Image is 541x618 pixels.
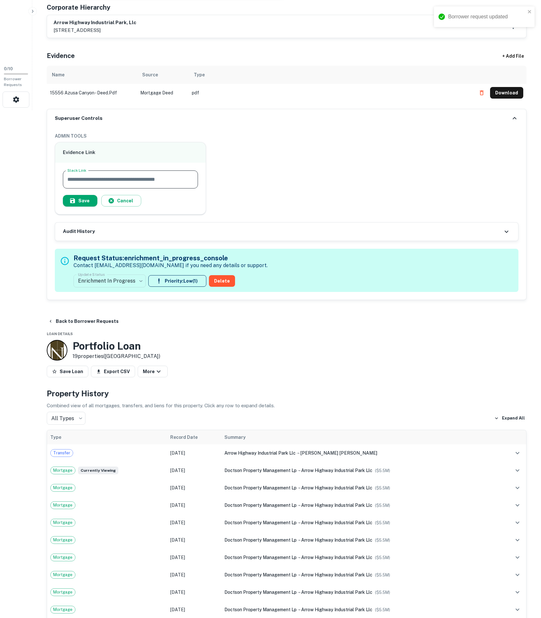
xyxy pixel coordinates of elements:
[224,555,297,560] span: doctson property management lp
[45,315,121,327] button: Back to Borrower Requests
[224,467,495,474] div: →
[224,450,296,456] span: arrow highway industrial park llc
[375,538,390,543] span: ($ 5.5M )
[224,607,297,612] span: doctson property management lp
[224,606,495,613] div: →
[375,590,390,595] span: ($ 5.5M )
[224,449,495,457] div: →
[512,604,523,615] button: expand row
[194,71,205,79] div: Type
[375,486,390,490] span: ($ 5.5M )
[167,430,221,444] th: Record Date
[63,149,198,156] h6: Evidence Link
[47,51,75,61] h5: Evidence
[512,465,523,476] button: expand row
[51,606,75,613] span: Mortgage
[73,352,160,360] p: 19 properties ([GEOGRAPHIC_DATA])
[375,573,390,577] span: ($ 5.5M )
[4,77,22,87] span: Borrower Requests
[448,13,526,21] div: Borrower request updated
[51,519,75,526] span: Mortgage
[375,468,390,473] span: ($ 5.5M )
[375,520,390,525] span: ($ 5.5M )
[137,84,189,102] td: Mortgage Deed
[47,388,526,399] h4: Property History
[55,132,518,140] h6: ADMIN TOOLS
[224,536,495,544] div: →
[51,589,75,595] span: Mortgage
[78,272,105,277] label: Update Status
[301,468,372,473] span: arrow highway industrial park llc
[512,448,523,459] button: expand row
[224,554,495,561] div: →
[493,413,526,423] button: Expand All
[51,485,75,491] span: Mortgage
[189,84,473,102] td: pdf
[512,482,523,493] button: expand row
[301,503,372,508] span: arrow highway industrial park llc
[301,590,372,595] span: arrow highway industrial park llc
[52,71,64,79] div: Name
[300,450,377,456] span: [PERSON_NAME] [PERSON_NAME]
[512,552,523,563] button: expand row
[490,50,536,62] div: + Add File
[55,115,103,122] h6: Superuser Controls
[51,572,75,578] span: Mortgage
[167,462,221,479] td: [DATE]
[47,66,526,109] div: scrollable content
[301,485,372,490] span: arrow highway industrial park llc
[490,87,523,99] button: Download
[54,19,136,26] h6: arrow highway industrial park, llc
[527,9,532,15] button: close
[224,571,495,578] div: →
[301,572,372,577] span: arrow highway industrial park llc
[301,555,372,560] span: arrow highway industrial park llc
[476,88,487,98] button: Delete file
[91,366,135,377] button: Export CSV
[224,502,495,509] div: →
[67,168,86,173] label: Slack Link
[167,531,221,549] td: [DATE]
[51,537,75,543] span: Mortgage
[224,589,495,596] div: →
[51,502,75,508] span: Mortgage
[73,340,160,352] h3: Portfolio Loan
[224,537,297,543] span: doctson property management lp
[47,84,137,102] td: 15556 azusa canyon - deed.pdf
[375,607,390,612] span: ($ 5.5M )
[142,71,158,79] div: Source
[375,555,390,560] span: ($ 5.5M )
[301,607,372,612] span: arrow highway industrial park llc
[512,500,523,511] button: expand row
[4,66,13,71] span: 0 / 10
[148,275,206,287] button: Priority:Low(1)
[301,537,372,543] span: arrow highway industrial park llc
[189,66,473,84] th: Type
[375,503,390,508] span: ($ 5.5M )
[54,26,136,34] p: [STREET_ADDRESS]
[47,402,526,410] p: Combined view of all mortgages, transfers, and liens for this property. Click any row to expand d...
[224,572,297,577] span: doctson property management lp
[47,332,73,336] span: Loan Details
[78,467,118,474] span: Currently viewing
[47,66,137,84] th: Name
[74,262,268,269] p: Contact [EMAIL_ADDRESS][DOMAIN_NAME] if you need any details or support.
[301,520,372,525] span: arrow highway industrial park llc
[512,517,523,528] button: expand row
[224,519,495,526] div: →
[137,66,189,84] th: Source
[47,3,110,12] h5: Corporate Hierarchy
[74,272,146,290] div: Enrichment In Progress
[224,484,495,491] div: →
[47,366,88,377] button: Save Loan
[63,195,97,207] button: Save
[167,566,221,584] td: [DATE]
[209,275,235,287] button: Delete
[224,503,297,508] span: doctson property management lp
[509,566,541,597] iframe: Chat Widget
[74,253,268,263] h5: Request Status: enrichment_in_progress_console
[51,554,75,561] span: Mortgage
[167,444,221,462] td: [DATE]
[167,514,221,531] td: [DATE]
